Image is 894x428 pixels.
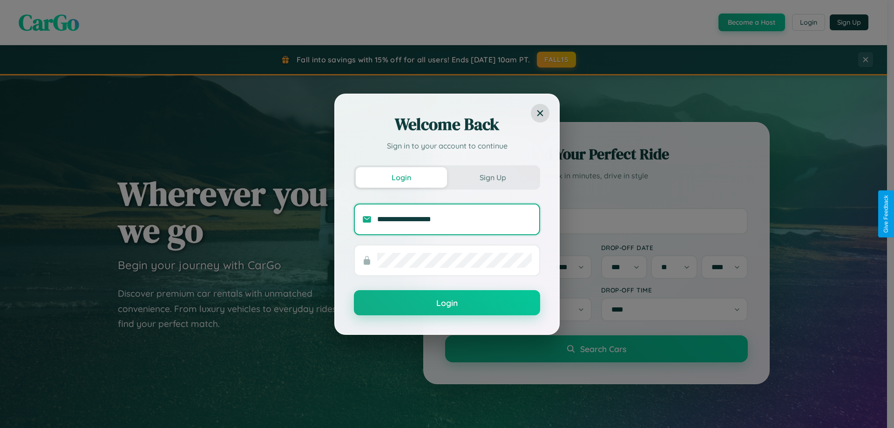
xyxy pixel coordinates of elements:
[354,140,540,151] p: Sign in to your account to continue
[447,167,538,188] button: Sign Up
[354,113,540,136] h2: Welcome Back
[354,290,540,315] button: Login
[356,167,447,188] button: Login
[883,195,889,233] div: Give Feedback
